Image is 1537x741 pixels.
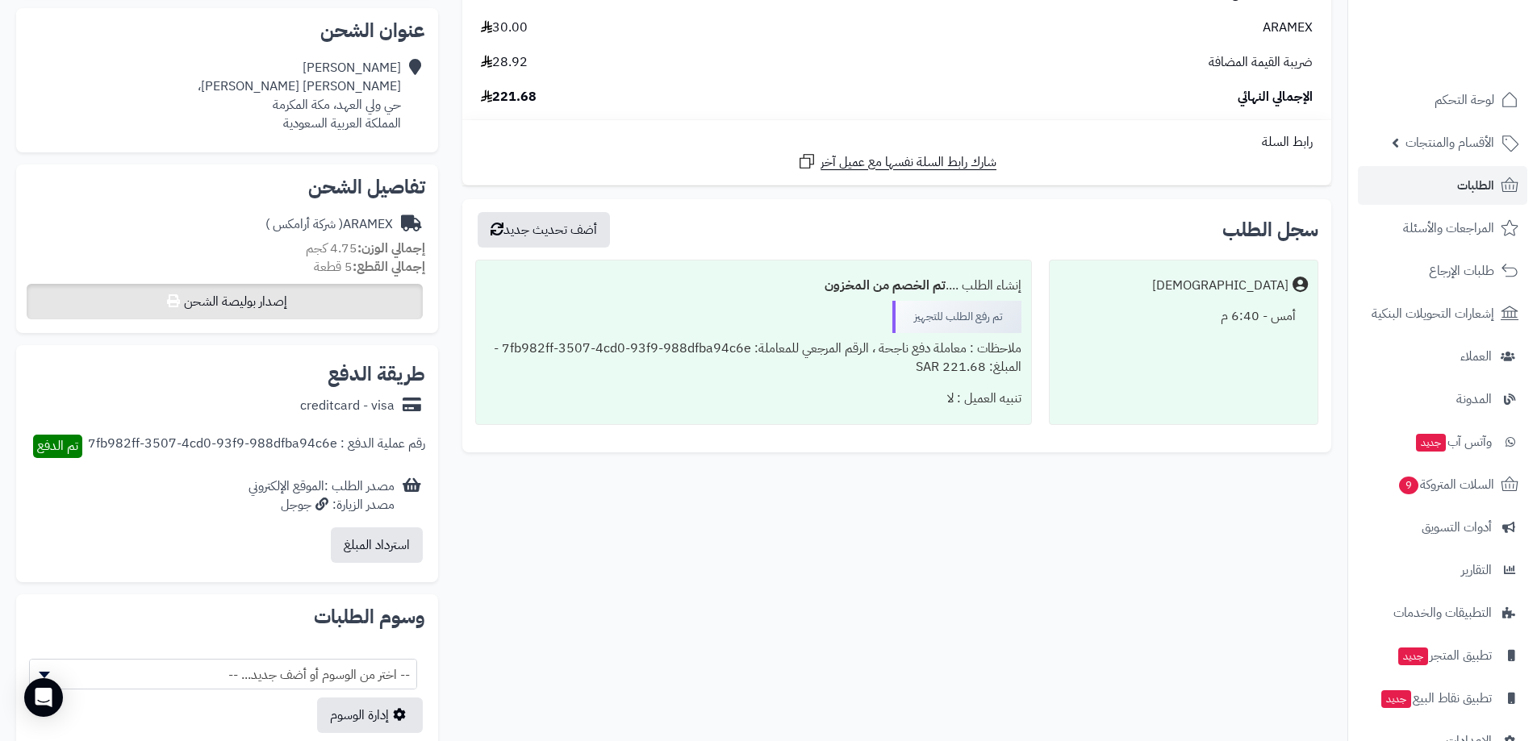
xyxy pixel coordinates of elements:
[27,284,423,319] button: إصدار بوليصة الشحن
[37,436,78,456] span: تم الدفع
[1358,636,1527,675] a: تطبيق المتجرجديد
[481,19,528,37] span: 30.00
[328,364,425,384] h2: طريقة الدفع
[1358,252,1527,290] a: طلبات الإرجاع
[1397,644,1492,667] span: تطبيق المتجر
[1381,690,1411,708] span: جديد
[821,153,996,172] span: شارك رابط السلة نفسها مع عميل آخر
[1152,277,1288,295] div: [DEMOGRAPHIC_DATA]
[1358,593,1527,632] a: التطبيقات والخدمات
[353,257,425,277] strong: إجمالي القطع:
[88,435,425,458] div: رقم عملية الدفع : 7fb982ff-3507-4cd0-93f9-988dfba94c6e
[1358,551,1527,589] a: التقارير
[825,276,946,295] b: تم الخصم من المخزون
[29,607,425,627] h2: وسوم الطلبات
[29,21,425,40] h2: عنوان الشحن
[1397,473,1494,496] span: السلات المتروكة
[481,88,537,106] span: 221.68
[1456,388,1492,410] span: المدونة
[1393,602,1492,624] span: التطبيقات والخدمات
[478,212,610,248] button: أضف تحديث جديد
[1059,301,1308,332] div: أمس - 6:40 م
[1358,679,1527,718] a: تطبيق نقاط البيعجديد
[1358,209,1527,248] a: المراجعات والأسئلة
[1358,465,1527,504] a: السلات المتروكة9
[29,659,417,689] span: -- اختر من الوسوم أو أضف جديد... --
[24,678,63,717] div: Open Intercom Messenger
[314,257,425,277] small: 5 قطعة
[306,239,425,258] small: 4.75 كجم
[1358,166,1527,205] a: الطلبات
[1238,88,1313,106] span: الإجمالي النهائي
[1429,260,1494,282] span: طلبات الإرجاع
[1358,423,1527,461] a: وآتس آبجديد
[1427,38,1522,72] img: logo-2.png
[1403,217,1494,239] span: المراجعات والأسئلة
[198,59,401,132] div: [PERSON_NAME] [PERSON_NAME] [PERSON_NAME]، حي ولي العهد، مكة المكرمة المملكة العربية السعودية
[1358,337,1527,376] a: العملاء
[30,660,416,690] span: -- اختر من الوسوم أو أضف جديد... --
[486,270,1021,302] div: إنشاء الطلب ....
[331,527,423,563] button: استرداد المبلغ
[1422,516,1492,539] span: أدوات التسويق
[300,397,395,415] div: creditcard - visa
[1358,508,1527,547] a: أدوات التسويق
[1358,294,1527,333] a: إشعارات التحويلات البنكية
[29,177,425,197] h2: تفاصيل الشحن
[317,697,423,733] a: إدارة الوسوم
[1358,380,1527,418] a: المدونة
[249,477,395,514] div: مصدر الطلب :الموقع الإلكتروني
[892,301,1021,333] div: تم رفع الطلب للتجهيز
[1399,477,1418,494] span: 9
[1405,131,1494,154] span: الأقسام والمنتجات
[1457,174,1494,197] span: الطلبات
[1435,89,1494,111] span: لوحة التحكم
[1414,431,1492,453] span: وآتس آب
[1461,559,1492,581] span: التقارير
[1209,53,1313,72] span: ضريبة القيمة المضافة
[1460,345,1492,368] span: العملاء
[797,152,996,172] a: شارك رابط السلة نفسها مع عميل آخر
[265,215,393,234] div: ARAMEX
[1263,19,1313,37] span: ARAMEX
[1398,647,1428,665] span: جديد
[486,333,1021,383] div: ملاحظات : معاملة دفع ناجحة ، الرقم المرجعي للمعاملة: 7fb982ff-3507-4cd0-93f9-988dfba94c6e - المبل...
[1380,687,1492,710] span: تطبيق نقاط البيع
[486,383,1021,414] div: تنبيه العميل : لا
[249,496,395,514] div: مصدر الزيارة: جوجل
[481,53,528,72] span: 28.92
[1358,81,1527,119] a: لوحة التحكم
[357,239,425,258] strong: إجمالي الوزن:
[1372,302,1494,325] span: إشعارات التحويلات البنكية
[265,214,343,234] span: ( شركة أرامكس )
[1222,220,1318,239] h3: سجل الطلب
[1416,434,1446,452] span: جديد
[469,133,1325,152] div: رابط السلة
